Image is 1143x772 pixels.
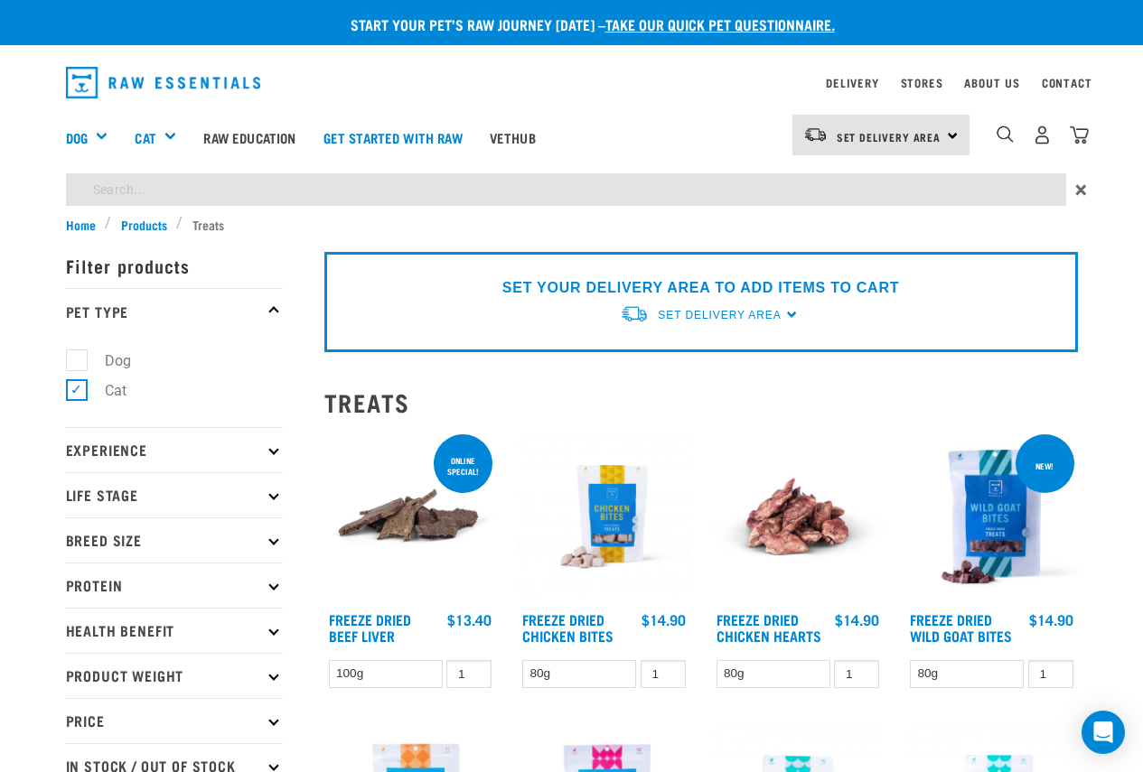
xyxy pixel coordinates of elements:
img: user.png [1033,126,1052,144]
p: Pet Type [66,288,283,333]
img: home-icon@2x.png [1070,126,1089,144]
label: Dog [76,349,138,372]
span: Products [121,215,167,234]
a: Vethub [476,101,549,173]
a: Contact [1042,79,1092,86]
div: new! [1027,452,1062,479]
img: RE Product Shoot 2023 Nov8581 [518,431,690,603]
a: About Us [964,79,1019,86]
span: × [1075,173,1087,206]
a: Products [111,215,176,234]
a: Dog [66,127,88,148]
h2: Treats [324,388,1078,416]
input: 1 [446,660,492,688]
a: Cat [135,127,155,148]
a: Freeze Dried Wild Goat Bites [910,615,1012,639]
nav: dropdown navigation [52,60,1092,106]
p: Product Weight [66,653,283,698]
img: Raw Essentials Logo [66,67,261,98]
nav: breadcrumbs [66,215,1078,234]
img: van-moving.png [620,304,649,323]
span: Set Delivery Area [658,309,781,321]
div: $14.90 [1029,611,1073,628]
input: Search... [66,173,1066,206]
img: van-moving.png [803,126,828,143]
div: $14.90 [642,611,686,628]
p: Breed Size [66,517,283,563]
span: Set Delivery Area [837,134,942,140]
input: 1 [834,660,879,688]
a: Stores [901,79,943,86]
a: Get started with Raw [310,101,476,173]
img: FD Chicken Hearts [712,431,885,603]
span: Home [66,215,96,234]
a: Home [66,215,106,234]
a: Freeze Dried Beef Liver [329,615,411,639]
a: take our quick pet questionnaire. [605,20,835,28]
img: Raw Essentials Freeze Dried Wild Goat Bites PetTreats Product Shot [905,431,1078,603]
p: SET YOUR DELIVERY AREA TO ADD ITEMS TO CART [502,277,899,299]
p: Health Benefit [66,608,283,653]
input: 1 [641,660,686,688]
p: Protein [66,563,283,608]
div: ONLINE SPECIAL! [434,447,492,485]
a: Raw Education [190,101,309,173]
a: Freeze Dried Chicken Hearts [717,615,821,639]
p: Experience [66,427,283,472]
img: Stack Of Freeze Dried Beef Liver For Pets [324,431,497,603]
div: Open Intercom Messenger [1082,711,1125,754]
p: Life Stage [66,472,283,517]
a: Freeze Dried Chicken Bites [522,615,614,639]
p: Price [66,698,283,743]
input: 1 [1028,660,1073,688]
p: Filter products [66,243,283,288]
a: Delivery [826,79,878,86]
div: $13.40 [447,611,492,628]
div: $14.90 [835,611,879,628]
img: home-icon-1@2x.png [997,126,1014,143]
label: Cat [76,379,134,402]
